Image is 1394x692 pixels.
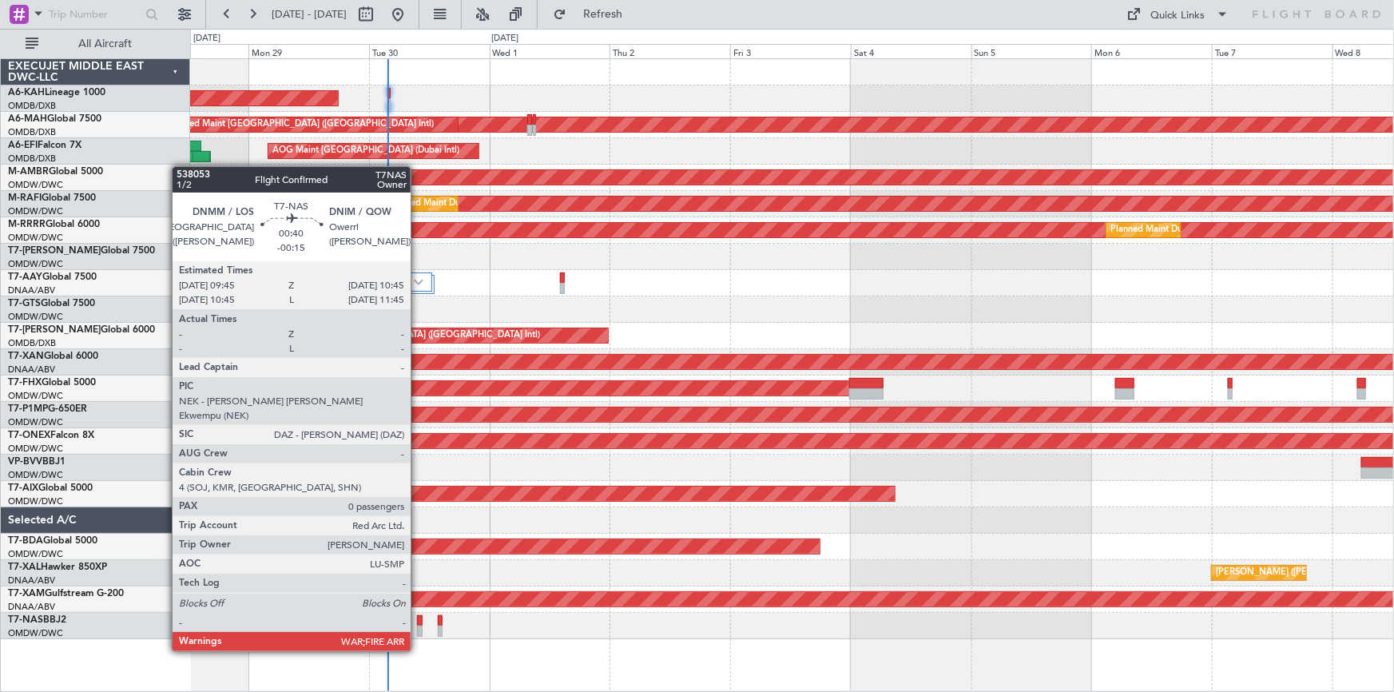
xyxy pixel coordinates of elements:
[1212,44,1332,58] div: Tue 7
[8,589,124,599] a: T7-XAMGulfstream G-200
[8,536,97,546] a: T7-BDAGlobal 5000
[8,404,48,414] span: T7-P1MP
[8,575,55,587] a: DNAA/ABV
[8,325,155,335] a: T7-[PERSON_NAME]Global 6000
[8,311,63,323] a: OMDW/DWC
[8,615,66,625] a: T7-NASBBJ2
[8,615,43,625] span: T7-NAS
[8,483,93,493] a: T7-AIXGlobal 5000
[8,589,45,599] span: T7-XAM
[414,279,423,285] img: arrow-gray.svg
[8,193,96,203] a: M-RAFIGlobal 7500
[8,563,41,572] span: T7-XAL
[8,126,56,138] a: OMDB/DXB
[8,258,63,270] a: OMDW/DWC
[8,272,97,282] a: T7-AAYGlobal 7500
[8,284,55,296] a: DNAA/ABV
[730,44,851,58] div: Fri 3
[8,536,43,546] span: T7-BDA
[492,32,519,46] div: [DATE]
[1091,44,1212,58] div: Mon 6
[8,469,63,481] a: OMDW/DWC
[8,100,56,112] a: OMDB/DXB
[8,246,101,256] span: T7-[PERSON_NAME]
[8,416,63,428] a: OMDW/DWC
[8,378,96,388] a: T7-FHXGlobal 5000
[8,88,105,97] a: A6-KAHLineage 1000
[8,153,56,165] a: OMDB/DXB
[8,378,42,388] span: T7-FHX
[8,352,98,361] a: T7-XANGlobal 6000
[8,390,63,402] a: OMDW/DWC
[8,141,81,150] a: A6-EFIFalcon 7X
[8,457,66,467] a: VP-BVVBBJ1
[570,9,637,20] span: Refresh
[8,431,50,440] span: T7-ONEX
[18,31,173,57] button: All Aircraft
[851,44,971,58] div: Sat 4
[388,192,546,216] div: Planned Maint Dubai (Al Maktoum Intl)
[8,443,63,455] a: OMDW/DWC
[8,337,56,349] a: OMDB/DXB
[8,299,95,308] a: T7-GTSGlobal 7500
[369,44,490,58] div: Tue 30
[8,232,63,244] a: OMDW/DWC
[8,167,49,177] span: M-AMBR
[8,246,155,256] a: T7-[PERSON_NAME]Global 7500
[8,495,63,507] a: OMDW/DWC
[272,218,430,242] div: Planned Maint Dubai (Al Maktoum Intl)
[272,139,459,163] div: AOG Maint [GEOGRAPHIC_DATA] (Dubai Intl)
[273,324,540,348] div: Planned Maint [GEOGRAPHIC_DATA] ([GEOGRAPHIC_DATA] Intl)
[8,548,63,560] a: OMDW/DWC
[8,483,38,493] span: T7-AIX
[610,44,730,58] div: Thu 2
[8,299,41,308] span: T7-GTS
[971,44,1092,58] div: Sun 5
[1151,8,1205,24] div: Quick Links
[8,325,101,335] span: T7-[PERSON_NAME]
[8,141,38,150] span: A6-EFI
[49,2,141,26] input: Trip Number
[490,44,610,58] div: Wed 1
[546,2,641,27] button: Refresh
[8,364,55,376] a: DNAA/ABV
[8,563,107,572] a: T7-XALHawker 850XP
[8,205,63,217] a: OMDW/DWC
[8,114,47,124] span: A6-MAH
[193,32,220,46] div: [DATE]
[1119,2,1237,27] button: Quick Links
[8,220,100,229] a: M-RRRRGlobal 6000
[8,88,45,97] span: A6-KAH
[8,352,44,361] span: T7-XAN
[8,179,63,191] a: OMDW/DWC
[8,220,46,229] span: M-RRRR
[8,457,42,467] span: VP-BVV
[274,245,431,268] div: Planned Maint Dubai (Al Maktoum Intl)
[272,7,347,22] span: [DATE] - [DATE]
[8,114,101,124] a: A6-MAHGlobal 7500
[167,113,434,137] div: Planned Maint [GEOGRAPHIC_DATA] ([GEOGRAPHIC_DATA] Intl)
[8,167,103,177] a: M-AMBRGlobal 5000
[8,404,87,414] a: T7-P1MPG-650ER
[8,431,94,440] a: T7-ONEXFalcon 8X
[8,627,63,639] a: OMDW/DWC
[8,272,42,282] span: T7-AAY
[1110,218,1268,242] div: Planned Maint Dubai (Al Maktoum Intl)
[1216,561,1384,585] div: [PERSON_NAME] ([PERSON_NAME] Intl)
[8,601,55,613] a: DNAA/ABV
[42,38,169,50] span: All Aircraft
[248,44,369,58] div: Mon 29
[8,193,42,203] span: M-RAFI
